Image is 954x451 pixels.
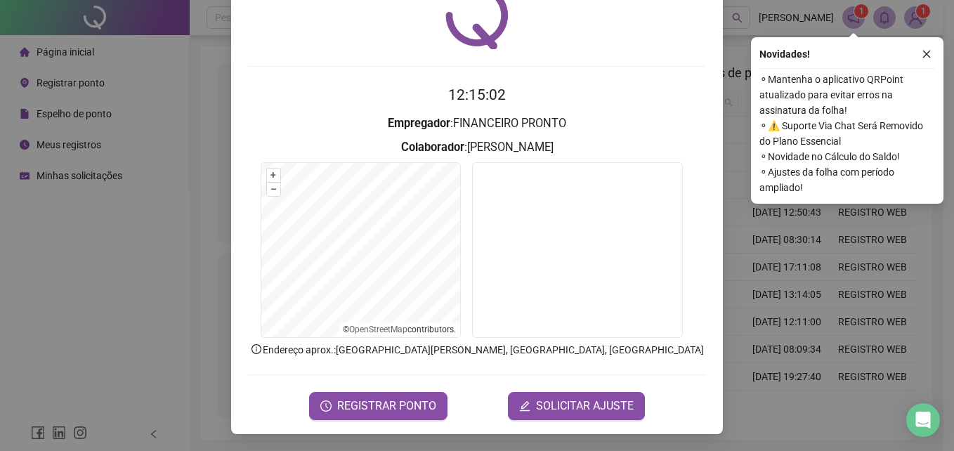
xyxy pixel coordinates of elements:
button: – [267,183,280,196]
span: close [922,49,932,59]
button: + [267,169,280,182]
button: editSOLICITAR AJUSTE [508,392,645,420]
h3: : FINANCEIRO PRONTO [248,115,706,133]
p: Endereço aprox. : [GEOGRAPHIC_DATA][PERSON_NAME], [GEOGRAPHIC_DATA], [GEOGRAPHIC_DATA] [248,342,706,358]
span: edit [519,400,530,412]
span: Novidades ! [759,46,810,62]
span: clock-circle [320,400,332,412]
span: SOLICITAR AJUSTE [536,398,634,414]
button: REGISTRAR PONTO [309,392,447,420]
a: OpenStreetMap [349,325,407,334]
h3: : [PERSON_NAME] [248,138,706,157]
span: REGISTRAR PONTO [337,398,436,414]
div: Open Intercom Messenger [906,403,940,437]
span: ⚬ Novidade no Cálculo do Saldo! [759,149,935,164]
strong: Empregador [388,117,450,130]
span: ⚬ Ajustes da folha com período ampliado! [759,164,935,195]
time: 12:15:02 [448,86,506,103]
span: ⚬ Mantenha o aplicativo QRPoint atualizado para evitar erros na assinatura da folha! [759,72,935,118]
li: © contributors. [343,325,456,334]
strong: Colaborador [401,140,464,154]
span: info-circle [250,343,263,355]
span: ⚬ ⚠️ Suporte Via Chat Será Removido do Plano Essencial [759,118,935,149]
